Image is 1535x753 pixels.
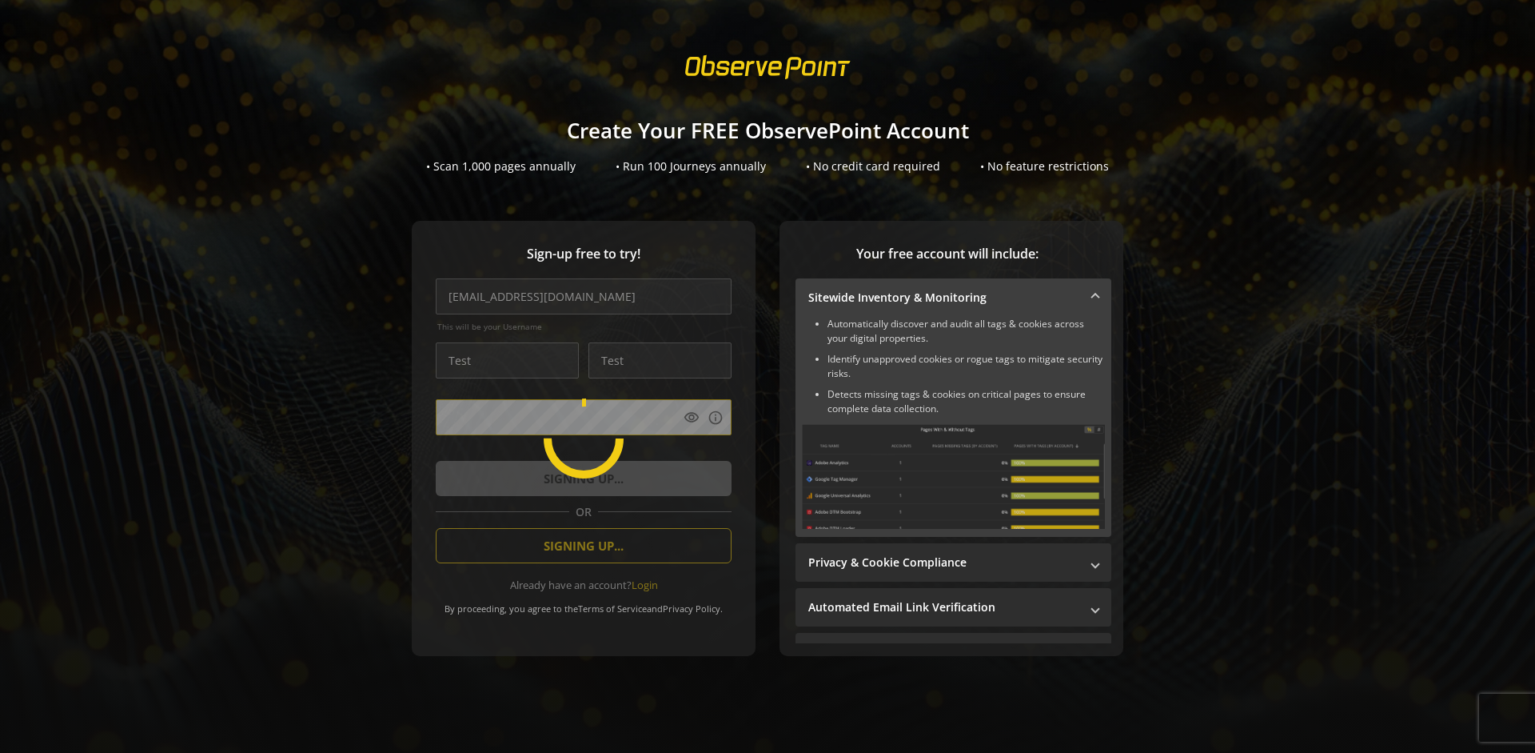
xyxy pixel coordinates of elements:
mat-panel-title: Sitewide Inventory & Monitoring [808,290,1079,306]
div: • Scan 1,000 pages annually [426,158,576,174]
mat-panel-title: Privacy & Cookie Compliance [808,555,1079,571]
div: Sitewide Inventory & Monitoring [795,317,1111,537]
a: Privacy Policy [663,603,720,615]
div: • No credit card required [806,158,940,174]
img: Sitewide Inventory & Monitoring [802,424,1105,529]
mat-expansion-panel-header: Performance Monitoring with Web Vitals [795,633,1111,671]
div: • No feature restrictions [980,158,1109,174]
li: Detects missing tags & cookies on critical pages to ensure complete data collection. [827,387,1105,416]
mat-expansion-panel-header: Privacy & Cookie Compliance [795,543,1111,582]
span: Your free account will include: [795,245,1099,263]
mat-panel-title: Automated Email Link Verification [808,599,1079,615]
mat-expansion-panel-header: Sitewide Inventory & Monitoring [795,278,1111,317]
a: Terms of Service [578,603,647,615]
div: • Run 100 Journeys annually [616,158,766,174]
span: Sign-up free to try! [436,245,732,263]
li: Automatically discover and audit all tags & cookies across your digital properties. [827,317,1105,346]
mat-expansion-panel-header: Automated Email Link Verification [795,588,1111,627]
li: Identify unapproved cookies or rogue tags to mitigate security risks. [827,352,1105,381]
div: By proceeding, you agree to the and . [436,592,732,615]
